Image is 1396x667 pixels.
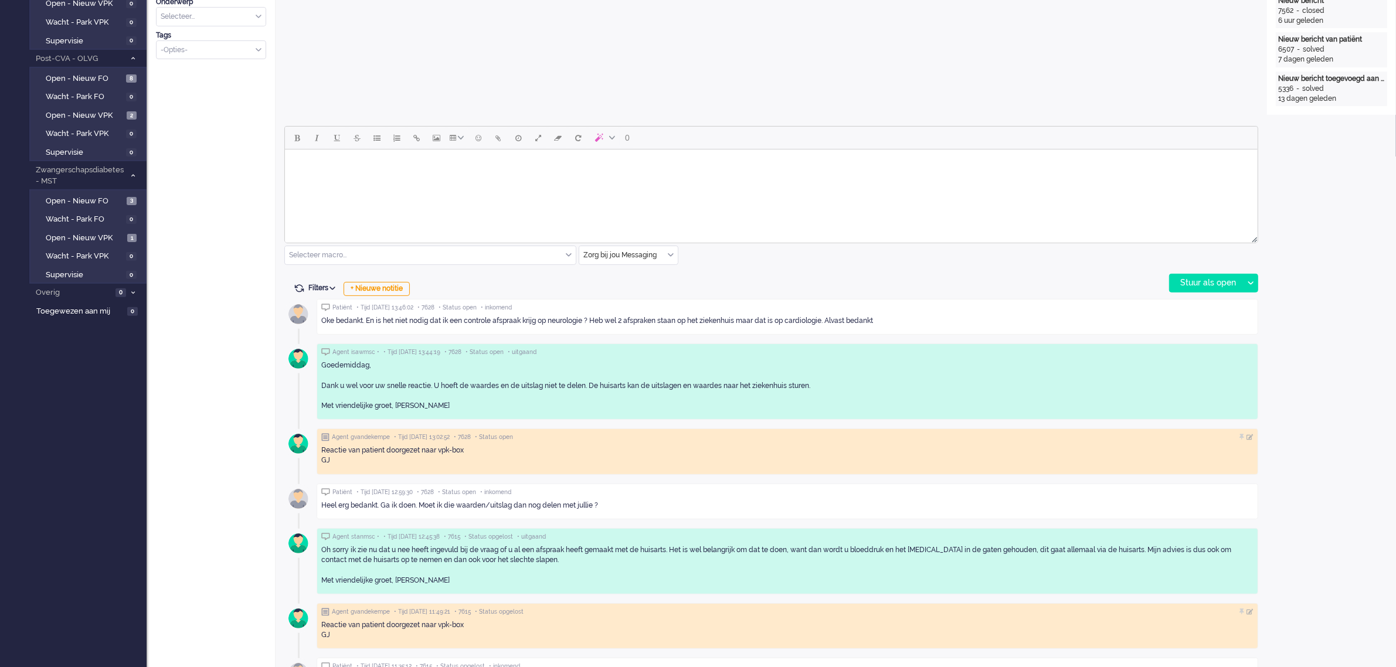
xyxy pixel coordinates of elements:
[387,128,407,148] button: Numbered list
[126,130,137,138] span: 0
[34,90,145,103] a: Wacht - Park FO 0
[321,348,330,356] img: ic_chat_grey.svg
[126,74,137,83] span: 8
[321,304,330,311] img: ic_chat_grey.svg
[126,271,137,280] span: 0
[156,40,266,60] div: Select Tags
[417,488,434,496] span: • 7628
[481,304,512,312] span: • inkomend
[126,36,137,45] span: 0
[46,91,123,103] span: Wacht - Park FO
[475,433,513,441] span: • Status open
[508,128,528,148] button: Delay message
[438,488,476,496] span: • Status open
[34,194,145,207] a: Open - Nieuw FO 3
[332,433,390,441] span: Agent gvandekempe
[34,212,145,225] a: Wacht - Park FO 0
[1278,74,1385,84] div: Nieuw bericht toegevoegd aan gesprek
[464,533,513,541] span: • Status opgelost
[444,348,461,356] span: • 7628
[454,433,471,441] span: • 7628
[444,533,460,541] span: • 7615
[34,53,125,64] span: Post-CVA - OLVG
[332,348,379,356] span: Agent isawmsc •
[367,128,387,148] button: Bullet list
[321,533,330,540] img: ic_chat_grey.svg
[1278,94,1385,104] div: 13 dagen geleden
[475,608,524,616] span: • Status opgelost
[588,128,620,148] button: AI
[127,111,137,120] span: 2
[126,252,137,261] span: 0
[46,73,123,84] span: Open - Nieuw FO
[34,127,145,139] a: Wacht - Park VPK 0
[620,128,635,148] button: 0
[407,128,427,148] button: Insert/edit link
[308,284,339,292] span: Filters
[34,304,147,317] a: Toegewezen aan mij 0
[284,300,313,329] img: avatar
[34,145,145,158] a: Supervisie 0
[394,433,450,441] span: • Tijd [DATE] 13:02:52
[46,36,123,47] span: Supervisie
[321,501,1254,511] div: Heel erg bedankt. Ga ik doen. Moet ik die waarden/uitslag dan nog delen met jullie ?
[321,620,1254,640] div: Reactie van patient doorgezet naar vpk-box GJ
[327,128,347,148] button: Underline
[284,484,313,513] img: avatar
[116,288,126,297] span: 0
[344,282,410,296] div: + Nieuwe notitie
[1278,16,1385,26] div: 6 uur geleden
[383,348,440,356] span: • Tijd [DATE] 13:44:19
[284,344,313,373] img: avatar
[332,533,379,541] span: Agent stanmsc •
[356,488,413,496] span: • Tijd [DATE] 12:59:30
[156,30,266,40] div: Tags
[126,93,137,101] span: 0
[46,251,123,262] span: Wacht - Park VPK
[321,360,1254,411] div: Goedemiddag, Dank u wel voor uw snelle reactie. U hoeft de waardes en de uitslag niet te delen. D...
[332,304,352,312] span: Patiënt
[1294,45,1303,55] div: -
[528,128,548,148] button: Fullscreen
[284,529,313,558] img: avatar
[1278,55,1385,64] div: 7 dagen geleden
[46,147,123,158] span: Supervisie
[1278,45,1294,55] div: 6507
[417,304,434,312] span: • 7628
[127,307,138,316] span: 0
[321,445,1254,465] div: Reactie van patient doorgezet naar vpk-box GJ
[46,196,124,207] span: Open - Nieuw FO
[347,128,367,148] button: Strikethrough
[548,128,568,148] button: Clear formatting
[307,128,327,148] button: Italic
[508,348,536,356] span: • uitgaand
[34,15,145,28] a: Wacht - Park VPK 0
[332,488,352,496] span: Patiënt
[1248,232,1258,243] div: Resize
[321,488,330,496] img: ic_chat_grey.svg
[284,429,313,458] img: avatar
[36,306,124,317] span: Toegewezen aan mij
[321,545,1254,586] div: Oh sorry ik zie nu dat u nee heeft ingevuld bij de vraag of u al een afspraak heeft gemaakt met d...
[34,72,145,84] a: Open - Nieuw FO 8
[468,128,488,148] button: Emoticons
[321,608,330,616] img: ic_note_grey.svg
[1293,84,1302,94] div: -
[1303,45,1324,55] div: solved
[284,604,313,633] img: avatar
[466,348,504,356] span: • Status open
[356,304,413,312] span: • Tijd [DATE] 13:46:02
[34,287,112,298] span: Overig
[332,608,390,616] span: Agent gvandekempe
[46,128,123,139] span: Wacht - Park VPK
[625,133,630,142] span: 0
[383,533,440,541] span: • Tijd [DATE] 12:45:38
[46,110,124,121] span: Open - Nieuw VPK
[488,128,508,148] button: Add attachment
[1293,6,1302,16] div: -
[34,108,145,121] a: Open - Nieuw VPK 2
[1278,84,1293,94] div: 5336
[1278,35,1385,45] div: Nieuw bericht van patiënt
[447,128,468,148] button: Table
